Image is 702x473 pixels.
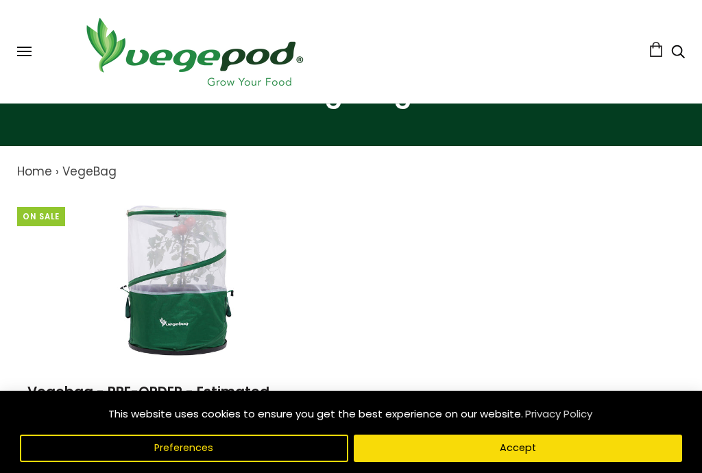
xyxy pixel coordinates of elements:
[523,402,594,426] a: Privacy Policy (opens in a new tab)
[671,46,685,60] a: Search
[56,163,59,180] span: ›
[17,163,52,180] a: Home
[62,163,117,180] a: VegeBag
[17,77,685,108] h1: VegeBag
[27,382,269,422] a: Vegebag - PRE-ORDER - Estimated Shipping [DATE].
[108,407,523,421] span: This website uses cookies to ensure you get the best experience on our website.
[354,435,682,462] button: Accept
[74,14,314,90] img: Vegepod
[93,195,265,366] img: Vegebag - PRE-ORDER - Estimated Shipping August 20th.
[20,435,348,462] button: Preferences
[17,163,685,181] nav: breadcrumbs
